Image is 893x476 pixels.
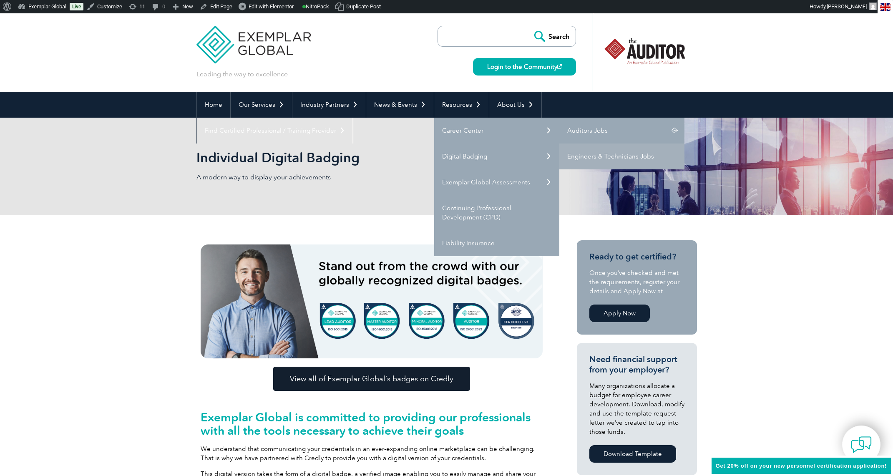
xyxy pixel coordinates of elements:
[434,144,559,169] a: Digital Badging
[851,434,872,455] img: contact-chat.png
[201,444,543,463] p: We understand that communicating your credentials in an ever-expanding online marketplace can be ...
[231,92,292,118] a: Our Services
[434,92,489,118] a: Resources
[559,118,684,144] a: Auditors Jobs
[530,26,576,46] input: Search
[589,354,684,375] h3: Need financial support from your employer?
[201,244,543,358] img: badges
[589,305,650,322] a: Apply Now
[290,375,453,383] span: View all of Exemplar Global’s badges on Credly
[196,13,311,63] img: Exemplar Global
[559,144,684,169] a: Engineers & Technicians Jobs
[196,151,547,164] h2: Individual Digital Badging
[589,381,684,436] p: Many organizations allocate a budget for employee career development. Download, modify and use th...
[880,3,890,11] img: en
[70,3,83,10] a: Live
[434,169,559,195] a: Exemplar Global Assessments
[716,463,887,469] span: Get 20% off on your new personnel certification application!
[196,70,288,79] p: Leading the way to excellence
[201,411,543,437] h2: Exemplar Global is committed to providing our professionals with all the tools necessary to achie...
[197,118,353,144] a: Find Certified Professional / Training Provider
[434,230,559,256] a: Liability Insurance
[434,195,559,230] a: Continuing Professional Development (CPD)
[489,92,541,118] a: About Us
[589,445,676,463] a: Download Template
[273,367,470,391] a: View all of Exemplar Global’s badges on Credly
[366,92,434,118] a: News & Events
[292,92,366,118] a: Industry Partners
[197,92,230,118] a: Home
[589,268,684,296] p: Once you’ve checked and met the requirements, register your details and Apply Now at
[473,58,576,76] a: Login to the Community
[434,118,559,144] a: Career Center
[827,3,867,10] span: [PERSON_NAME]
[557,64,562,69] img: open_square.png
[249,3,294,10] span: Edit with Elementor
[589,252,684,262] h3: Ready to get certified?
[196,173,447,182] p: A modern way to display your achievements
